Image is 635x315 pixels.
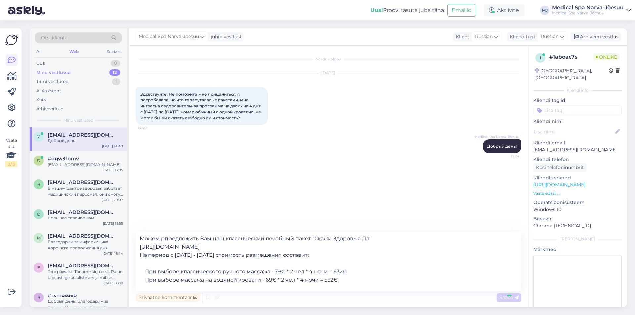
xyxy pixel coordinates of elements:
div: Socials [106,47,122,56]
div: [DATE] 20:07 [102,197,123,202]
div: Küsi telefoninumbrit [533,163,587,172]
span: 15:24 [494,154,519,159]
span: 1 [540,55,541,60]
span: Russian [475,33,493,40]
div: [PERSON_NAME] [533,236,622,242]
div: [DATE] 13:19 [104,281,123,286]
span: m [37,235,41,240]
div: [DATE] 16:44 [102,251,123,256]
span: Medical Spa Narva-Jõesuu [474,134,519,139]
button: Emailid [447,4,476,17]
div: All [35,47,43,56]
div: 1 [112,78,120,85]
div: Arhiveeri vestlus [570,32,621,41]
img: Askly Logo [5,34,18,46]
div: [DATE] 13:05 [103,168,123,173]
div: Kliendi info [533,87,622,93]
p: Chrome [TECHNICAL_ID] [533,222,622,229]
span: ots2013@msil.ru [48,209,116,215]
div: Minu vestlused [36,69,71,76]
div: # 1aboac7s [549,53,593,61]
p: Kliendi telefon [533,156,622,163]
p: Kliendi nimi [533,118,622,125]
div: Kõik [36,97,46,103]
div: Arhiveeritud [36,106,63,112]
span: Otsi kliente [41,34,67,41]
span: Здрвствуйте. Не поможите мне прицениться. я попробовала, но что то запуталась с пакетами. мне инт... [140,92,263,120]
span: #dgw3fbmv [48,156,79,162]
a: Medical Spa Narva-JõesuuMedical Spa Narva-Jõesuu [552,5,631,16]
span: #rxmxsueb [48,293,77,298]
p: Brauser [533,216,622,222]
p: Märkmed [533,246,622,253]
div: 12 [109,69,120,76]
span: 14:40 [138,125,162,130]
p: Kliendi tag'id [533,97,622,104]
p: Vaata edasi ... [533,190,622,196]
div: Medical Spa Narva-Jõesuu [552,5,624,10]
span: d [37,158,40,163]
div: В нашем Центре здоровья работает медицинский персонал, они смогут посоветовать для вас процедуры ... [48,185,123,197]
div: Tere päevast! Täname kirja eest. Palun täpsustage külaliste arv ja millise programmi alusel plaan... [48,269,123,281]
span: mopsik73.vl@gmail.com [48,233,116,239]
div: Vestlus algas [136,56,521,62]
p: [EMAIL_ADDRESS][DOMAIN_NAME] [533,146,622,153]
div: Благодарим за информацию! Хорошего продолжения дня! [48,239,123,251]
p: Windows 10 [533,206,622,213]
span: Minu vestlused [63,117,93,123]
span: yana_gribovich@mail.ru [48,132,116,138]
div: AI Assistent [36,88,61,94]
a: [URL][DOMAIN_NAME] [533,182,585,188]
div: 2 / 3 [5,161,17,167]
div: Klienditugi [507,33,535,40]
span: elle.reinhold1954@gmail.com [48,263,116,269]
div: [DATE] 18:55 [103,221,123,226]
div: Vaata siia [5,138,17,167]
div: [EMAIL_ADDRESS][DOMAIN_NAME] [48,162,123,168]
span: Russian [541,33,559,40]
span: o [37,212,40,217]
div: [GEOGRAPHIC_DATA], [GEOGRAPHIC_DATA] [535,67,609,81]
div: Добрый день! Благодарим за писмьо. Посещение банного комплекса стоит 16 евро / 2 часа. Банный ком... [48,298,123,310]
b: Uus! [370,7,383,13]
div: [DATE] [136,70,521,76]
span: y [37,134,40,139]
div: Web [68,47,80,56]
span: r [37,182,40,187]
p: Kliendi email [533,139,622,146]
input: Lisa nimi [534,128,614,135]
span: r [37,295,40,300]
div: 0 [111,60,120,67]
div: Добрый день! [48,138,123,144]
div: Proovi tasuta juba täna: [370,6,445,14]
p: Operatsioonisüsteem [533,199,622,206]
div: Большое спасибо вам [48,215,123,221]
div: Medical Spa Narva-Jõesuu [552,10,624,16]
div: [DATE] 14:40 [102,144,123,149]
span: Medical Spa Narva-Jõesuu [139,33,199,40]
div: Klient [453,33,469,40]
span: Online [593,53,620,60]
span: Добрый день! [487,144,517,149]
div: Uus [36,60,45,67]
div: Tiimi vestlused [36,78,69,85]
div: MJ [540,6,549,15]
input: Lisa tag [533,105,622,115]
p: Klienditeekond [533,175,622,181]
span: e [37,265,40,270]
span: robertjude24@gmail.com [48,179,116,185]
div: Aktiivne [484,4,524,16]
div: juhib vestlust [208,33,242,40]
